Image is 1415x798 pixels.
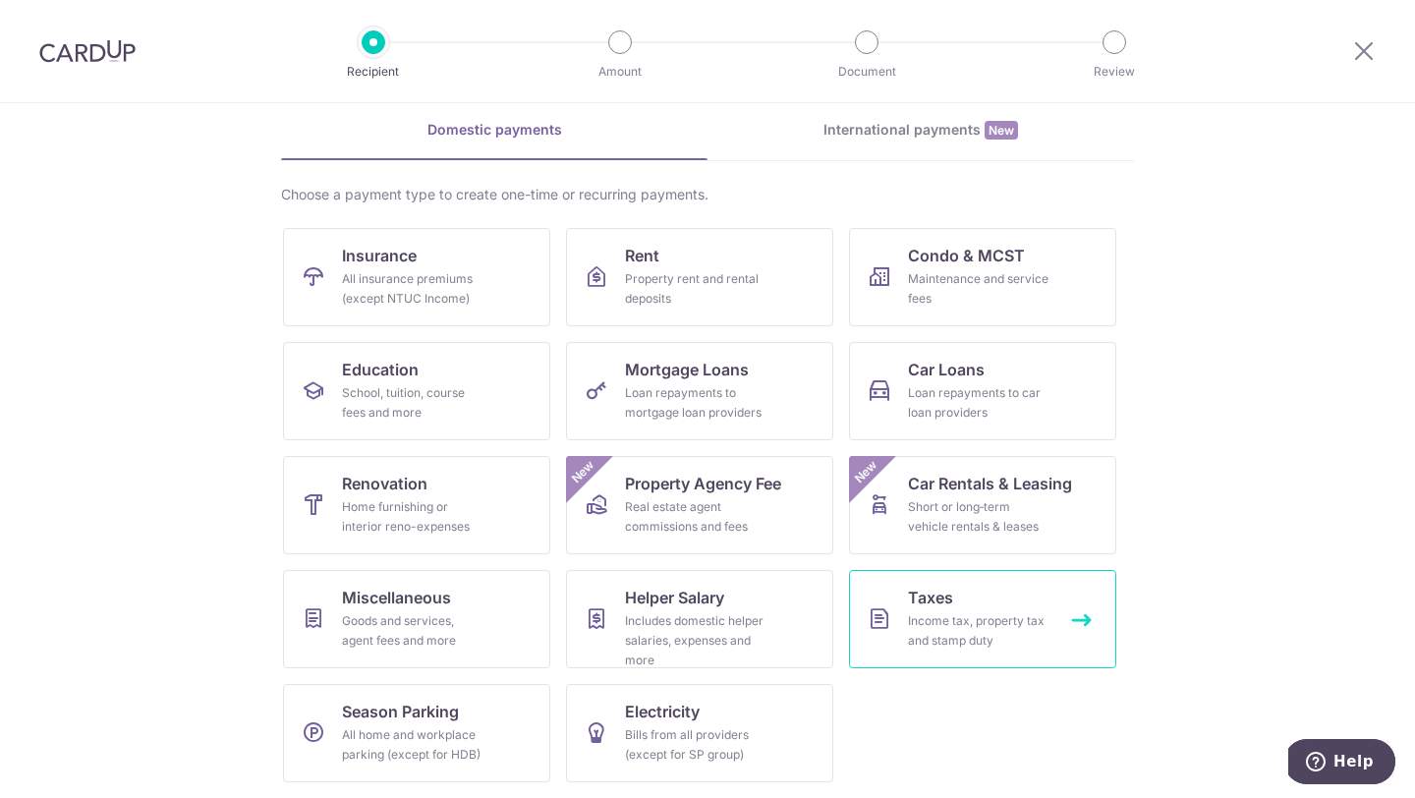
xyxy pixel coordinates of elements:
span: Condo & MCST [908,244,1025,267]
span: New [567,456,599,488]
div: Income tax, property tax and stamp duty [908,611,1049,651]
span: Rent [625,244,659,267]
p: Document [794,62,939,82]
a: InsuranceAll insurance premiums (except NTUC Income) [283,228,550,326]
span: Insurance [342,244,417,267]
span: Renovation [342,472,427,495]
div: Choose a payment type to create one-time or recurring payments. [281,185,1134,204]
a: Condo & MCSTMaintenance and service fees [849,228,1116,326]
p: Recipient [301,62,446,82]
div: Goods and services, agent fees and more [342,611,483,651]
div: Includes domestic helper salaries, expenses and more [625,611,766,670]
iframe: Opens a widget where you can find more information [1288,739,1395,788]
a: RenovationHome furnishing or interior reno-expenses [283,456,550,554]
span: Help [45,14,85,31]
div: Loan repayments to mortgage loan providers [625,383,766,423]
a: ElectricityBills from all providers (except for SP group) [566,684,833,782]
a: Property Agency FeeReal estate agent commissions and feesNew [566,456,833,554]
p: Review [1042,62,1187,82]
div: Short or long‑term vehicle rentals & leases [908,497,1049,537]
div: Home furnishing or interior reno-expenses [342,497,483,537]
span: New [985,121,1018,140]
div: All insurance premiums (except NTUC Income) [342,269,483,309]
span: Electricity [625,700,700,723]
a: Season ParkingAll home and workplace parking (except for HDB) [283,684,550,782]
div: Bills from all providers (except for SP group) [625,725,766,765]
span: New [850,456,882,488]
a: EducationSchool, tuition, course fees and more [283,342,550,440]
span: Mortgage Loans [625,358,749,381]
a: Mortgage LoansLoan repayments to mortgage loan providers [566,342,833,440]
div: Domestic payments [281,120,707,140]
span: Education [342,358,419,381]
div: Property rent and rental deposits [625,269,766,309]
div: International payments [707,120,1134,141]
a: MiscellaneousGoods and services, agent fees and more [283,570,550,668]
a: TaxesIncome tax, property tax and stamp duty [849,570,1116,668]
a: RentProperty rent and rental deposits [566,228,833,326]
span: Taxes [908,586,953,609]
div: Real estate agent commissions and fees [625,497,766,537]
img: CardUp [39,39,136,63]
div: All home and workplace parking (except for HDB) [342,725,483,765]
a: Car LoansLoan repayments to car loan providers [849,342,1116,440]
div: Loan repayments to car loan providers [908,383,1049,423]
div: Maintenance and service fees [908,269,1049,309]
span: Car Rentals & Leasing [908,472,1072,495]
a: Car Rentals & LeasingShort or long‑term vehicle rentals & leasesNew [849,456,1116,554]
span: Helper Salary [625,586,724,609]
span: Miscellaneous [342,586,451,609]
span: Car Loans [908,358,985,381]
span: Season Parking [342,700,459,723]
span: Property Agency Fee [625,472,781,495]
a: Helper SalaryIncludes domestic helper salaries, expenses and more [566,570,833,668]
div: School, tuition, course fees and more [342,383,483,423]
p: Amount [547,62,693,82]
